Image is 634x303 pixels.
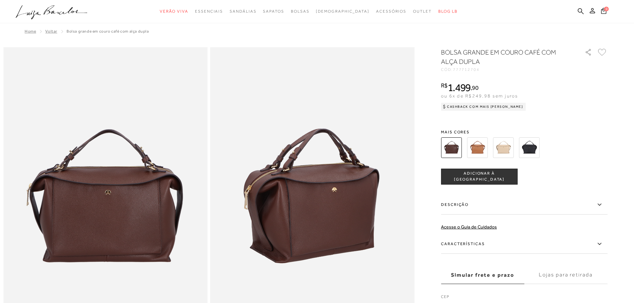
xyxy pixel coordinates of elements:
span: Verão Viva [160,9,188,14]
i: R$ [441,82,448,88]
a: categoryNavScreenReaderText [263,5,284,18]
span: 1.499 [448,81,471,93]
span: BOLSA GRANDE EM COURO CAFÉ COM ALÇA DUPLA [67,29,149,34]
img: BOLSA GRANDE EM COURO NATA COM ALÇA DUPLA [493,137,514,158]
label: Descrição [441,195,607,215]
span: Acessórios [376,9,406,14]
label: Características [441,234,607,254]
span: 777712704 [453,67,480,72]
img: BOLSA GRANDE EM COURO PRETO COM ALÇA DUPLA [519,137,539,158]
span: BLOG LB [438,9,458,14]
a: categoryNavScreenReaderText [160,5,188,18]
img: BOLSA GRANDE EM COURO CAFÉ COM ALÇA DUPLA [441,137,462,158]
label: CEP [441,294,607,303]
a: BLOG LB [438,5,458,18]
span: [DEMOGRAPHIC_DATA] [316,9,369,14]
a: categoryNavScreenReaderText [291,5,310,18]
button: ADICIONAR À [GEOGRAPHIC_DATA] [441,169,518,185]
i: , [471,85,478,91]
span: Sandálias [230,9,256,14]
a: Acesse o Guia de Cuidados [441,224,497,229]
span: Bolsas [291,9,310,14]
span: Sapatos [263,9,284,14]
label: Lojas para retirada [524,266,607,284]
span: Outlet [413,9,432,14]
a: categoryNavScreenReaderText [413,5,432,18]
label: Simular frete e prazo [441,266,524,284]
a: noSubCategoriesText [316,5,369,18]
img: BOLSA GRANDE EM COURO CARAMELO COM ALÇA DUPLA [467,137,488,158]
span: Essenciais [195,9,223,14]
a: categoryNavScreenReaderText [230,5,256,18]
a: categoryNavScreenReaderText [195,5,223,18]
span: ou 6x de R$249,98 sem juros [441,93,518,98]
button: 0 [599,7,608,16]
div: CÓD: [441,68,574,72]
span: 90 [472,84,478,91]
h1: BOLSA GRANDE EM COURO CAFÉ COM ALÇA DUPLA [441,48,566,66]
span: Mais cores [441,130,607,134]
span: 0 [604,7,609,11]
a: Home [25,29,36,34]
div: Cashback com Mais [PERSON_NAME] [441,103,526,111]
a: Voltar [45,29,57,34]
span: ADICIONAR À [GEOGRAPHIC_DATA] [441,171,517,182]
a: categoryNavScreenReaderText [376,5,406,18]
